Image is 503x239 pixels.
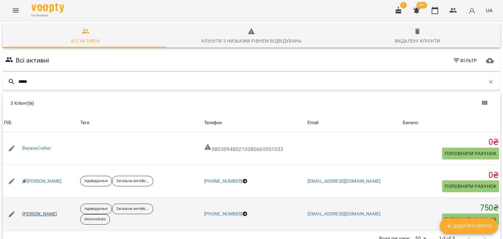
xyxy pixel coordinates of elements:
[10,100,255,106] div: 3 Клієнт(ів)
[31,3,64,13] img: Voopty Logo
[403,170,499,180] h5: 0 ₴
[204,119,222,127] div: Sort
[204,211,243,216] a: [PHONE_NUMBER]
[400,2,407,9] span: 1
[445,182,496,190] span: Поповнити рахунок
[483,4,495,16] button: UA
[442,213,499,225] button: Поповнити рахунок
[204,143,305,154] h6: Невірний формат телефону 380509480210380660931033
[16,55,49,65] h6: Всі активні
[80,214,110,225] div: Intermediate
[204,119,222,127] div: Телефон
[450,55,480,66] button: Фільтр
[403,203,499,213] h5: 750 ₴
[486,7,493,14] span: UA
[467,6,476,15] img: avatar_s.png
[116,206,149,212] p: Загальна англійська
[403,119,418,127] div: Баланс
[445,215,496,223] span: Поповнити рахунок
[22,211,57,217] a: [PERSON_NAME]
[204,119,305,127] span: Телефон
[80,176,112,186] div: Індивідуальні
[116,178,149,184] p: Загальна англійська
[84,206,108,212] p: Індивідуальні
[4,119,78,127] span: ПІБ
[445,222,493,230] span: Додати клієнта
[84,217,106,222] p: Intermediate
[307,119,319,127] div: Sort
[22,178,62,185] a: [PERSON_NAME]
[403,137,499,147] h5: 0 ₴
[22,145,51,152] a: ВасильСобко
[307,119,319,127] div: Email
[8,3,24,18] button: Menu
[453,57,477,64] span: Фільтр
[307,178,381,184] a: [EMAIL_ADDRESS][DOMAIN_NAME]
[80,119,201,127] div: Теги
[477,95,493,111] button: Показати колонки
[440,218,498,234] button: Додати клієнта
[445,150,496,157] span: Поповнити рахунок
[204,178,243,184] a: [PHONE_NUMBER]
[442,180,499,192] button: Поповнити рахунок
[31,13,64,18] span: For Business
[403,119,418,127] div: Sort
[71,37,100,45] div: Всі активні
[403,119,499,127] span: Баланс
[201,37,302,45] div: Клієнти з низьким рівнем відвідувань
[112,204,153,214] div: Загальна англійська
[3,93,500,114] div: Table Toolbar
[4,119,11,127] div: ПІБ
[4,119,11,127] div: Sort
[112,176,153,186] div: Загальна англійська
[395,37,440,45] div: Видалені клієнти
[307,211,381,216] a: [EMAIL_ADDRESS][DOMAIN_NAME]
[80,204,112,214] div: Індивідуальні
[307,119,400,127] span: Email
[84,178,108,184] p: Індивідуальні
[442,148,499,159] button: Поповнити рахунок
[417,2,427,9] span: 99+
